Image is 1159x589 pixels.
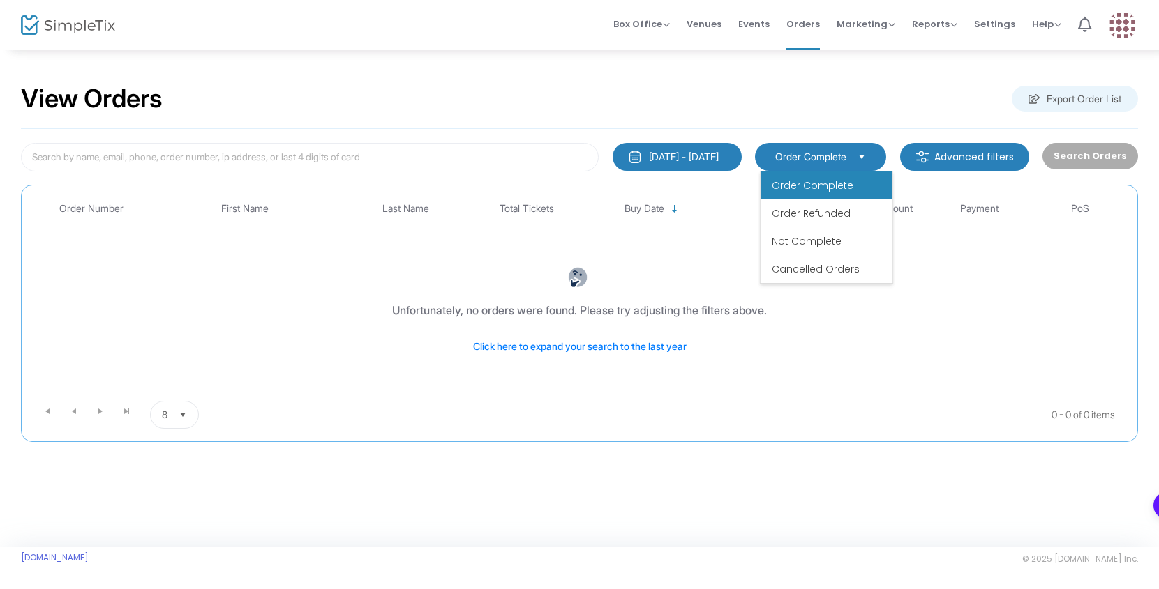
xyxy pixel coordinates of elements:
h2: View Orders [21,84,163,114]
img: face-thinking.png [567,267,588,288]
span: Order Complete [775,150,846,164]
span: Sortable [669,204,680,215]
a: [DOMAIN_NAME] [21,552,89,563]
span: Not Complete [772,234,842,248]
span: Box Office [613,17,670,31]
button: Select [852,149,872,165]
span: Order Number [59,203,124,215]
div: [DATE] - [DATE] [649,150,719,164]
span: Reports [912,17,957,31]
th: Total Tickets [477,192,577,225]
span: Help [1032,17,1061,31]
kendo-pager-info: 0 - 0 of 0 items [338,401,1115,429]
span: First Name [221,203,269,215]
span: Venues [687,6,721,42]
span: 8 [162,408,167,422]
span: Last Name [382,203,429,215]
span: Buy Date [625,203,664,215]
span: Click here to expand your search to the last year [473,340,687,352]
span: Order Refunded [772,206,851,220]
span: Marketing [837,17,895,31]
th: Total [728,192,828,225]
input: Search by name, email, phone, order number, ip address, or last 4 digits of card [21,143,599,171]
span: Payment [960,203,999,215]
button: [DATE] - [DATE] [613,143,742,171]
div: Data table [29,192,1130,395]
button: Select [173,401,193,428]
span: Order Complete [772,178,853,192]
m-button: Advanced filters [900,143,1029,171]
img: monthly [628,150,642,164]
span: Events [738,6,770,42]
span: Cancelled Orders [772,262,860,276]
span: Settings [974,6,1015,42]
div: Unfortunately, no orders were found. Please try adjusting the filters above. [392,302,767,319]
span: PoS [1071,203,1089,215]
span: © 2025 [DOMAIN_NAME] Inc. [1022,553,1138,565]
span: Orders [786,6,820,42]
img: filter [915,150,929,164]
